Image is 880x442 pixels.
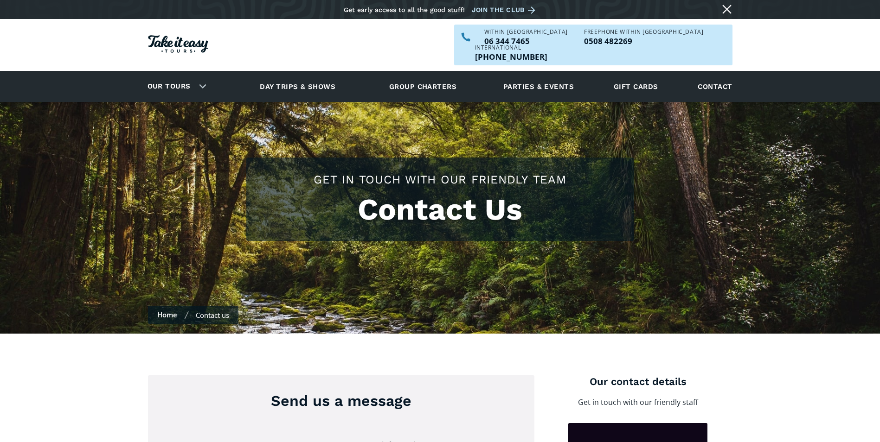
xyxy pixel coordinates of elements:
[141,76,198,97] a: Our tours
[584,37,703,45] p: 0508 482269
[475,53,547,61] a: Call us outside of NZ on +6463447465
[256,171,624,188] h2: GET IN TOUCH WITH OUR FRIENDLY TEAM
[584,37,703,45] a: Call us freephone within NZ on 0508482269
[136,74,214,99] div: Our tours
[568,375,707,389] h4: Our contact details
[499,74,578,99] a: Parties & events
[475,53,547,61] p: [PHONE_NUMBER]
[472,4,539,16] a: Join the club
[475,45,547,51] div: International
[484,37,568,45] p: 06 344 7465
[157,310,177,319] a: Home
[256,192,624,227] h1: Contact Us
[344,6,465,13] div: Get early access to all the good stuff!
[719,2,734,17] a: Close message
[164,391,518,410] h3: Send us a message
[484,37,568,45] a: Call us within NZ on 063447465
[584,29,703,35] div: Freephone WITHIN [GEOGRAPHIC_DATA]
[484,29,568,35] div: WITHIN [GEOGRAPHIC_DATA]
[568,396,707,409] p: Get in touch with our friendly staff
[148,31,208,60] a: Homepage
[248,74,347,99] a: Day trips & shows
[148,306,238,324] nav: Breadcrumbs
[609,74,663,99] a: Gift cards
[148,35,208,53] img: Take it easy Tours logo
[378,74,468,99] a: Group charters
[196,310,229,320] div: Contact us
[693,74,737,99] a: Contact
